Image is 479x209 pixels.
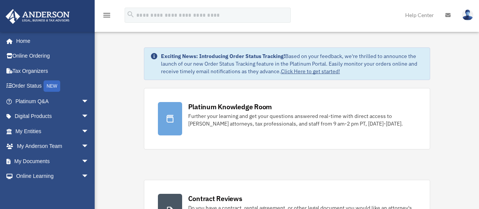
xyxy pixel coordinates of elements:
[81,169,97,184] span: arrow_drop_down
[126,10,135,19] i: search
[281,68,340,75] a: Click Here to get started!
[5,63,100,79] a: Tax Organizers
[81,154,97,169] span: arrow_drop_down
[81,94,97,109] span: arrow_drop_down
[5,109,100,124] a: Digital Productsarrow_drop_down
[5,33,97,49] a: Home
[188,102,272,112] div: Platinum Knowledge Room
[161,52,424,75] div: Based on your feedback, we're thrilled to announce the launch of our new Order Status Tracking fe...
[5,124,100,139] a: My Entitiesarrow_drop_down
[3,9,72,24] img: Anderson Advisors Platinum Portal
[5,139,100,154] a: My Anderson Teamarrow_drop_down
[5,169,100,184] a: Online Learningarrow_drop_down
[81,109,97,124] span: arrow_drop_down
[5,94,100,109] a: Platinum Q&Aarrow_drop_down
[5,49,100,64] a: Online Ordering
[188,112,416,127] div: Further your learning and get your questions answered real-time with direct access to [PERSON_NAM...
[102,11,111,20] i: menu
[161,53,285,60] strong: Exciting News: Introducing Order Status Tracking!
[102,13,111,20] a: menu
[5,154,100,169] a: My Documentsarrow_drop_down
[81,124,97,139] span: arrow_drop_down
[44,80,60,92] div: NEW
[144,88,430,149] a: Platinum Knowledge Room Further your learning and get your questions answered real-time with dire...
[188,194,242,203] div: Contract Reviews
[81,139,97,154] span: arrow_drop_down
[5,79,100,94] a: Order StatusNEW
[462,9,473,20] img: User Pic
